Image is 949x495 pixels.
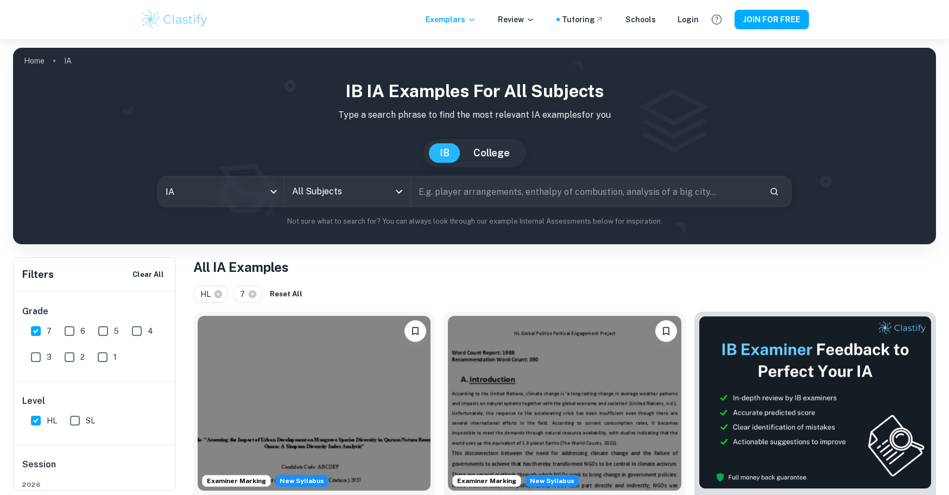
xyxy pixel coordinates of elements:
[240,288,250,300] span: 7
[448,316,681,491] img: Global Politics Engagement Activity IA example thumbnail: To what extent do non-governmental organ
[22,216,927,227] p: Not sure what to search for? You can always look through our example Internal Assessments below f...
[463,143,521,163] button: College
[426,14,476,26] p: Exemplars
[233,285,263,303] div: 7
[411,176,760,207] input: E.g. player arrangements, enthalpy of combustion, analysis of a big city...
[404,320,426,342] button: Please log in to bookmark exemplars
[13,48,936,244] img: profile cover
[130,266,167,283] button: Clear All
[158,176,284,207] div: IA
[699,316,932,489] img: Thumbnail
[22,395,168,408] h6: Level
[140,9,209,30] img: Clastify logo
[765,182,783,201] button: Search
[22,267,54,282] h6: Filters
[198,316,431,491] img: ESS IA example thumbnail: How does the proximity to an urban devel
[114,325,119,337] span: 5
[113,351,117,363] span: 1
[80,351,85,363] span: 2
[22,305,168,318] h6: Grade
[193,257,936,277] h1: All IA Examples
[735,10,809,29] button: JOIN FOR FREE
[707,10,726,29] button: Help and Feedback
[526,475,579,487] div: Starting from the May 2026 session, the Global Politics Engagement Activity requirements have cha...
[453,476,521,486] span: Examiner Marking
[498,14,535,26] p: Review
[562,14,604,26] a: Tutoring
[47,415,57,427] span: HL
[22,78,927,104] h1: IB IA examples for all subjects
[275,475,328,487] span: New Syllabus
[22,109,927,122] p: Type a search phrase to find the most relevant IA examples for you
[391,184,407,199] button: Open
[275,475,328,487] div: Starting from the May 2026 session, the ESS IA requirements have changed. We created this exempla...
[80,325,85,337] span: 6
[47,351,52,363] span: 3
[678,14,699,26] a: Login
[203,476,270,486] span: Examiner Marking
[148,325,153,337] span: 4
[625,14,656,26] a: Schools
[193,285,229,303] div: HL
[267,286,305,302] button: Reset All
[64,55,72,67] p: IA
[22,480,168,490] span: 2026
[200,288,216,300] span: HL
[47,325,52,337] span: 7
[86,415,95,427] span: SL
[655,320,677,342] button: Please log in to bookmark exemplars
[526,475,579,487] span: New Syllabus
[24,53,45,68] a: Home
[429,143,460,163] button: IB
[22,458,168,480] h6: Session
